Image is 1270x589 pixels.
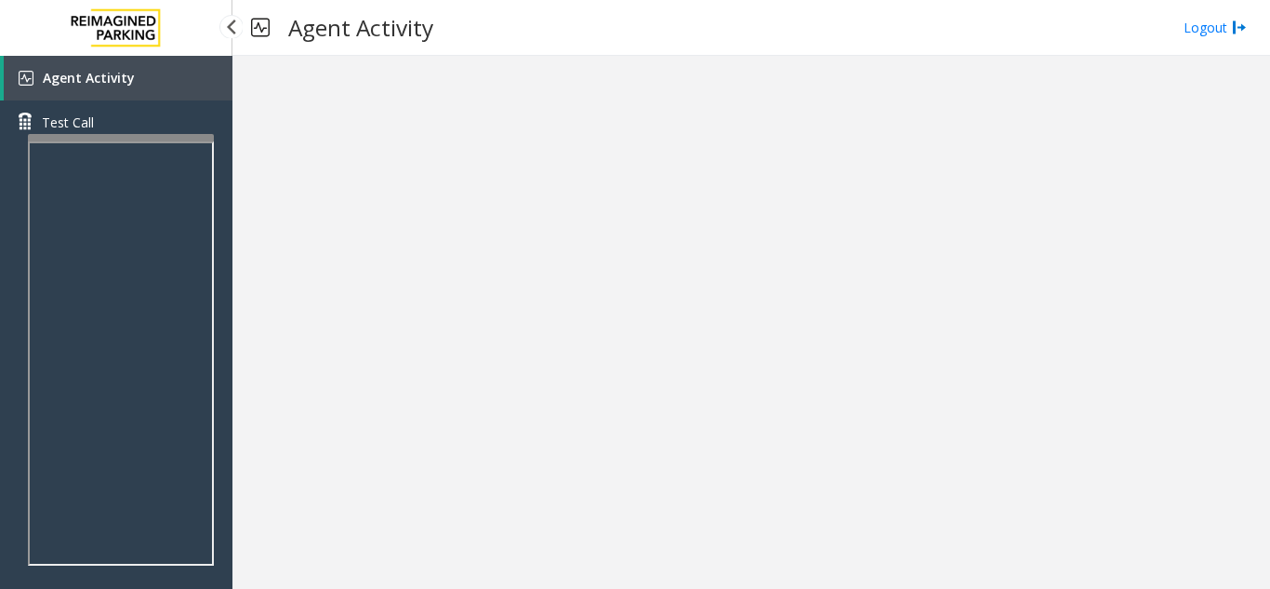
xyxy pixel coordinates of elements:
img: logout [1232,18,1247,37]
img: 'icon' [19,71,33,86]
img: pageIcon [251,5,270,50]
a: Agent Activity [4,56,232,100]
a: Logout [1184,18,1247,37]
h3: Agent Activity [279,5,443,50]
span: Agent Activity [43,69,135,87]
span: Test Call [42,113,94,132]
